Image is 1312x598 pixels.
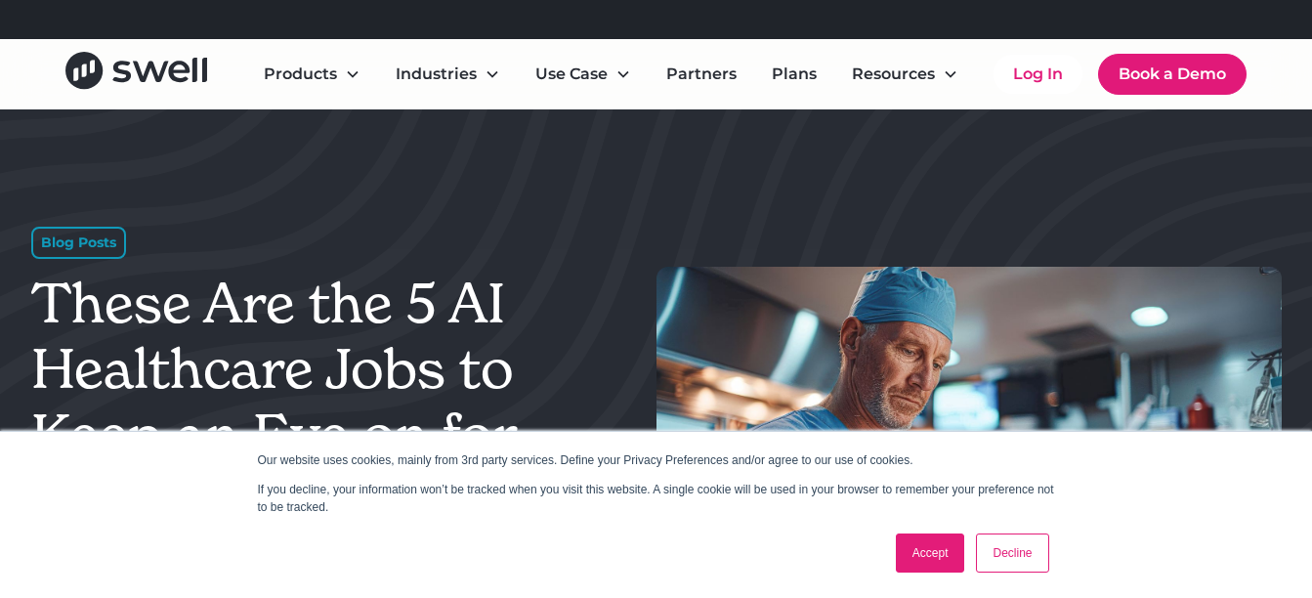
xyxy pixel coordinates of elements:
[65,52,207,96] a: home
[248,55,376,94] div: Products
[836,55,974,94] div: Resources
[756,55,832,94] a: Plans
[258,481,1055,516] p: If you decline, your information won’t be tracked when you visit this website. A single cookie wi...
[535,63,608,86] div: Use Case
[852,63,935,86] div: Resources
[258,451,1055,469] p: Our website uses cookies, mainly from 3rd party services. Define your Privacy Preferences and/or ...
[396,63,477,86] div: Industries
[380,55,516,94] div: Industries
[896,534,965,573] a: Accept
[994,55,1082,94] a: Log In
[520,55,647,94] div: Use Case
[1098,54,1247,95] a: Book a Demo
[976,534,1048,573] a: Decline
[651,55,752,94] a: Partners
[264,63,337,86] div: Products
[31,271,615,534] h1: These Are the 5 AI Healthcare Jobs to Keep an Eye on for 2025
[31,227,126,259] div: Blog Posts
